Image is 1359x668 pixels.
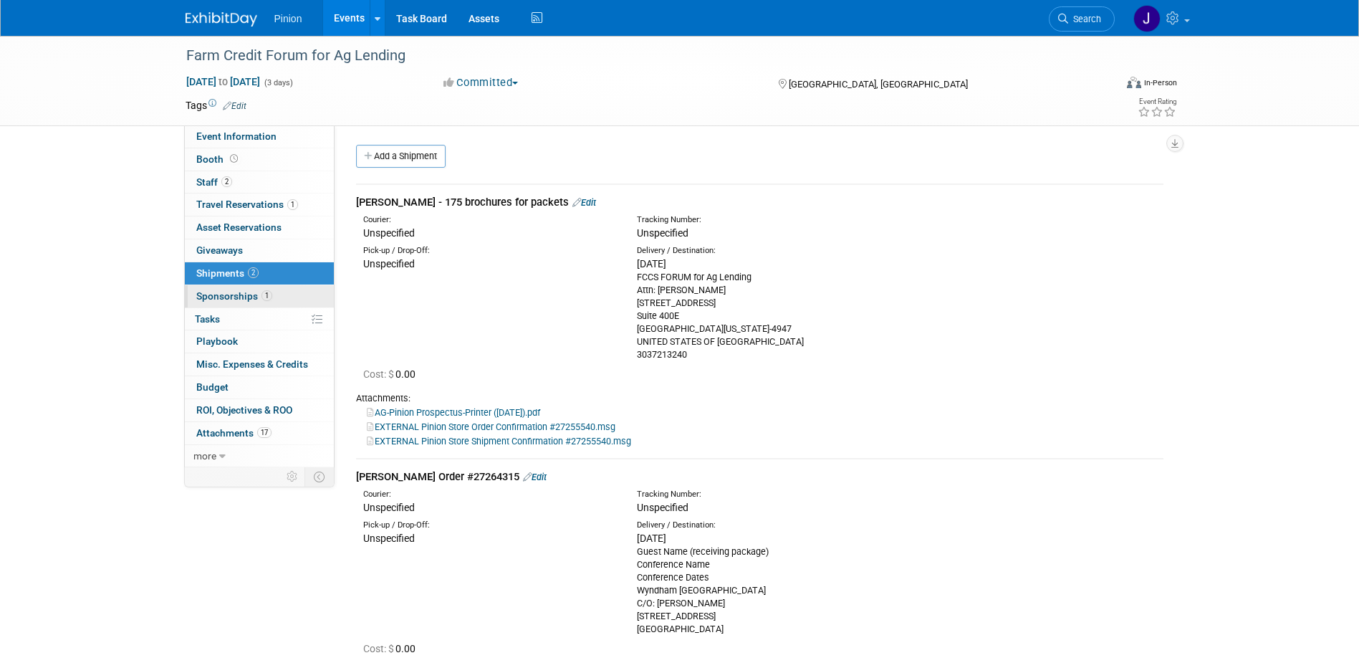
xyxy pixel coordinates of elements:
a: Budget [185,376,334,399]
div: Tracking Number: [637,489,958,500]
span: 1 [261,290,272,301]
span: ROI, Objectives & ROO [196,404,292,416]
a: Edit [223,101,246,111]
div: [PERSON_NAME] - 175 brochures for packets [356,195,1163,210]
div: Event Format [1030,75,1178,96]
a: ROI, Objectives & ROO [185,399,334,421]
a: Travel Reservations1 [185,194,334,216]
div: Farm Credit Forum for Ag Lending [181,43,1093,69]
div: Tracking Number: [637,214,958,226]
span: to [216,76,230,87]
a: Edit [523,472,547,482]
a: Playbook [185,330,334,353]
span: [GEOGRAPHIC_DATA], [GEOGRAPHIC_DATA] [789,79,968,90]
div: Pick-up / Drop-Off: [363,520,615,531]
span: Asset Reservations [196,221,282,233]
a: Edit [572,197,596,208]
div: Unspecified [363,226,615,240]
div: Courier: [363,489,615,500]
span: Unspecified [637,502,688,513]
span: Attachments [196,427,272,439]
button: Committed [438,75,524,90]
a: Add a Shipment [356,145,446,168]
a: Event Information [185,125,334,148]
a: Shipments2 [185,262,334,285]
div: [DATE] [637,257,889,271]
img: ExhibitDay [186,12,257,27]
span: Shipments [196,267,259,279]
span: Booth [196,153,241,165]
img: Format-Inperson.png [1127,77,1141,88]
span: Playbook [196,335,238,347]
a: Attachments17 [185,422,334,444]
span: Tasks [195,313,220,325]
a: EXTERNAL Pinion Store Order Confirmation #27255540.msg [367,421,615,432]
span: Search [1068,14,1101,24]
a: Search [1049,6,1115,32]
div: Attachments: [356,392,1163,405]
span: [DATE] [DATE] [186,75,261,88]
span: Giveaways [196,244,243,256]
span: Budget [196,381,229,393]
a: Misc. Expenses & Credits [185,353,334,376]
span: Unspecified [637,227,688,239]
div: [DATE] [637,531,889,545]
div: In-Person [1143,77,1177,88]
span: Event Information [196,130,277,142]
td: Personalize Event Tab Strip [280,467,305,486]
span: Staff [196,176,232,188]
span: 2 [221,176,232,187]
div: [PERSON_NAME] Order #27264315 [356,469,1163,485]
a: Booth [185,148,334,171]
div: Guest Name (receiving package) Conference Name Conference Dates Wyndham [GEOGRAPHIC_DATA] C/O: [P... [637,545,889,636]
div: Delivery / Destination: [637,245,889,257]
a: Giveaways [185,239,334,262]
span: Cost: $ [363,643,395,654]
span: 2 [248,267,259,278]
a: more [185,445,334,467]
a: Staff2 [185,171,334,194]
span: Pinion [274,13,302,24]
span: Unspecified [363,258,415,269]
div: Event Rating [1138,98,1176,105]
a: Sponsorships1 [185,285,334,307]
span: Misc. Expenses & Credits [196,358,308,370]
a: EXTERNAL Pinion Store Shipment Confirmation #27255540.msg [367,436,631,447]
div: Pick-up / Drop-Off: [363,245,615,257]
span: 17 [257,427,272,438]
span: more [193,450,216,462]
span: Travel Reservations [196,199,298,210]
span: (3 days) [263,78,293,87]
span: 0.00 [363,368,421,380]
a: Tasks [185,308,334,330]
td: Toggle Event Tabs [304,467,334,486]
span: Cost: $ [363,368,395,380]
div: FCCS FORUM for Ag Lending Attn: [PERSON_NAME] [STREET_ADDRESS] Suite 400E [GEOGRAPHIC_DATA][US_ST... [637,271,889,361]
span: Unspecified [363,533,415,544]
td: Tags [186,98,246,113]
span: 0.00 [363,643,421,654]
img: Jennifer Plumisto [1133,5,1161,32]
div: Delivery / Destination: [637,520,889,531]
a: Asset Reservations [185,216,334,239]
a: AG-Pinion Prospectus-Printer ([DATE]).pdf [367,407,540,418]
span: Booth not reserved yet [227,153,241,164]
span: 1 [287,199,298,210]
div: Courier: [363,214,615,226]
span: Sponsorships [196,290,272,302]
div: Unspecified [363,500,615,515]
